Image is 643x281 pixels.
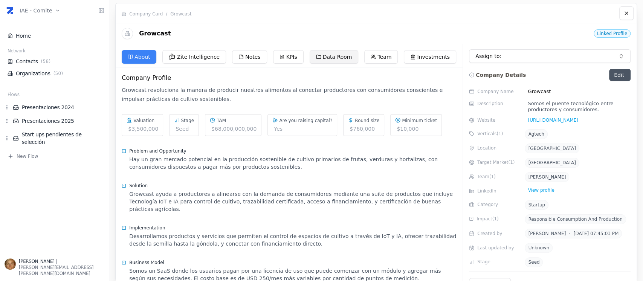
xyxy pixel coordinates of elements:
[129,232,457,247] div: Desarrollamos productos y servicios que permiten el control de espacios de cultivo a través de Io...
[13,104,104,111] a: Presentaciones 2024
[469,158,522,165] div: Target Market ( 1 )
[5,153,104,159] button: New Flow
[469,257,522,265] div: Stage
[469,87,522,96] div: Company Name
[8,58,101,65] a: Contacts(58)
[13,117,104,125] a: Presentaciones 2025
[13,131,104,146] a: Start ups pendientes de selección
[528,231,566,236] span: [PERSON_NAME]
[469,129,522,137] div: Verticals ( 1 )
[122,82,457,107] div: Growcast revoluciona la manera de producir nuestros alimentos al conectar productores con consumi...
[469,214,522,222] div: Impact ( 1 )
[19,259,54,264] span: [PERSON_NAME]
[364,50,398,64] button: Team
[525,117,578,123] a: [URL][DOMAIN_NAME]
[469,186,522,194] div: LinkedIn
[573,231,619,236] span: [DATE] 07:45:03 PM
[528,131,544,137] span: Agtech
[122,73,457,82] div: Company Profile
[8,92,20,98] span: Flows
[469,117,522,123] div: Website
[528,174,566,180] div: [PERSON_NAME]
[162,50,226,64] button: Zite Intelligence
[475,52,501,60] p: Assign to:
[528,217,622,222] span: Responsible Consumption and Production
[19,264,104,276] div: [PERSON_NAME][EMAIL_ADDRESS][PERSON_NAME][DOMAIN_NAME]
[528,160,576,165] span: [GEOGRAPHIC_DATA]
[528,146,576,151] span: [GEOGRAPHIC_DATA]
[273,50,304,64] button: KPIs
[469,144,522,151] div: Location
[232,50,267,64] button: Notes
[469,231,522,237] div: Created by
[5,48,104,55] div: Network
[594,29,631,38] span: Linked Profile
[5,117,104,125] div: Presentaciones 2025
[525,87,631,96] div: Growcast
[348,124,379,133] div: $760,000
[129,156,457,171] div: Hay un gran mercado potencial en la producción sostenible de cultivo primarios de frutas, verdura...
[525,190,557,195] a: View profile
[129,190,457,213] div: Growcast ayuda a productores a alinearse con la demanda de consumidores mediante una suite de pro...
[525,186,557,194] div: View profile
[404,50,456,64] button: Investments
[122,225,457,232] div: Implementation
[210,118,257,124] div: TAM
[122,148,457,156] div: Problem and Opportunity
[166,11,167,17] span: /
[469,101,522,107] div: Description
[395,124,437,133] div: $10,000
[566,231,573,236] span: -
[127,118,158,124] div: Valuation
[8,70,101,77] a: Organizations(50)
[469,245,522,251] div: Last updated by
[5,104,104,111] div: Presentaciones 2024
[5,131,104,146] div: Start ups pendientes de selección
[528,245,549,250] span: Unknown
[122,260,457,267] div: Business Model
[170,11,191,17] a: Growcast
[348,118,379,124] div: Round size
[609,69,631,81] a: Edit
[174,124,194,133] div: Seed
[525,101,631,113] div: Somos el puente tecnológico entre productores y consumidores.
[469,200,522,208] div: Category
[129,11,163,17] span: Company Card
[210,124,257,133] div: $68,000,000,000
[20,2,60,19] button: IAE - Comite
[469,172,522,180] div: Team ( 1 )
[122,183,457,190] div: Solution
[122,50,156,64] button: About
[8,32,101,40] a: Home
[174,118,194,124] div: Stage
[52,70,65,76] span: ( 50 )
[395,118,437,124] div: Minimum ticket
[528,260,539,265] span: Seed
[310,50,359,64] button: Data Room
[19,258,104,264] div: |
[122,28,461,39] div: Growcast
[528,202,545,208] span: Startup
[525,174,569,180] a: [PERSON_NAME]
[272,124,332,133] div: Yes
[272,118,332,124] div: Are you raising capital?
[469,69,526,81] div: Company Details
[127,124,158,133] div: $3,500,000
[40,58,52,64] span: ( 58 )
